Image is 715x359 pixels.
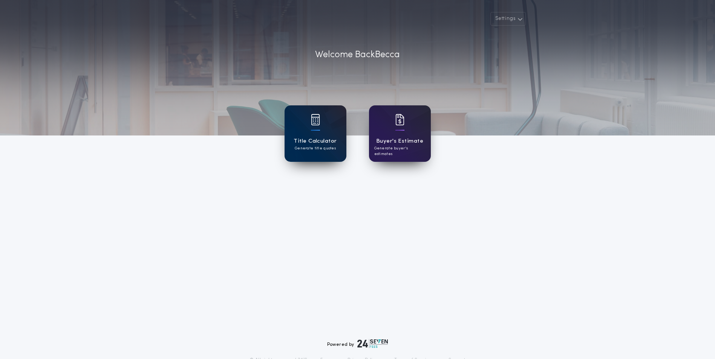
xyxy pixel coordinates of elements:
[315,48,400,62] p: Welcome Back Becca
[295,146,336,151] p: Generate title quotes
[490,12,526,26] button: Settings
[369,105,431,162] a: card iconBuyer's EstimateGenerate buyer's estimates
[374,146,426,157] p: Generate buyer's estimates
[311,114,320,125] img: card icon
[376,137,423,146] h1: Buyer's Estimate
[395,114,404,125] img: card icon
[327,339,388,348] div: Powered by
[357,339,388,348] img: logo
[294,137,337,146] h1: Title Calculator
[285,105,346,162] a: card iconTitle CalculatorGenerate title quotes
